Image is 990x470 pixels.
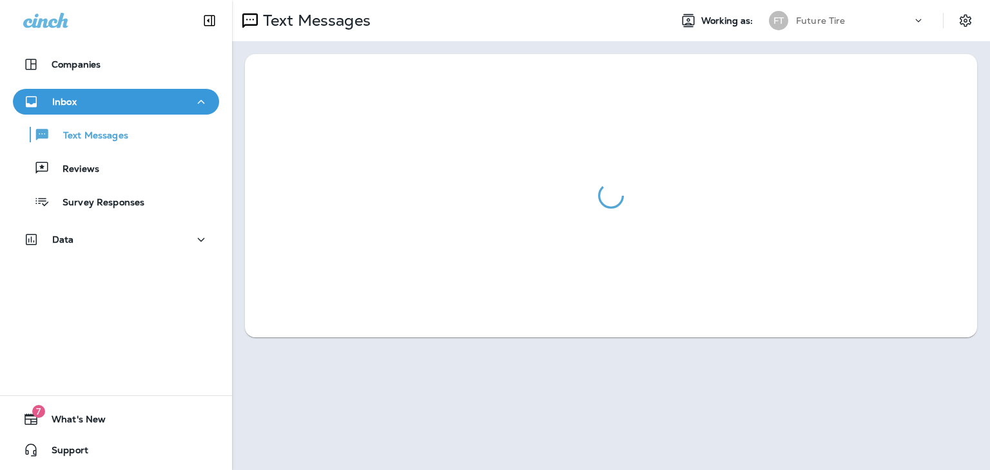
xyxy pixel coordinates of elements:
[13,227,219,252] button: Data
[52,234,74,245] p: Data
[13,89,219,115] button: Inbox
[50,130,128,142] p: Text Messages
[50,164,99,176] p: Reviews
[32,405,45,418] span: 7
[769,11,788,30] div: FT
[954,9,977,32] button: Settings
[52,97,77,107] p: Inbox
[13,121,219,148] button: Text Messages
[39,445,88,460] span: Support
[50,197,144,209] p: Survey Responses
[191,8,228,33] button: Collapse Sidebar
[258,11,371,30] p: Text Messages
[13,188,219,215] button: Survey Responses
[13,155,219,182] button: Reviews
[13,437,219,463] button: Support
[701,15,756,26] span: Working as:
[39,414,106,429] span: What's New
[796,15,846,26] p: Future Tire
[52,59,101,70] p: Companies
[13,406,219,432] button: 7What's New
[13,52,219,77] button: Companies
